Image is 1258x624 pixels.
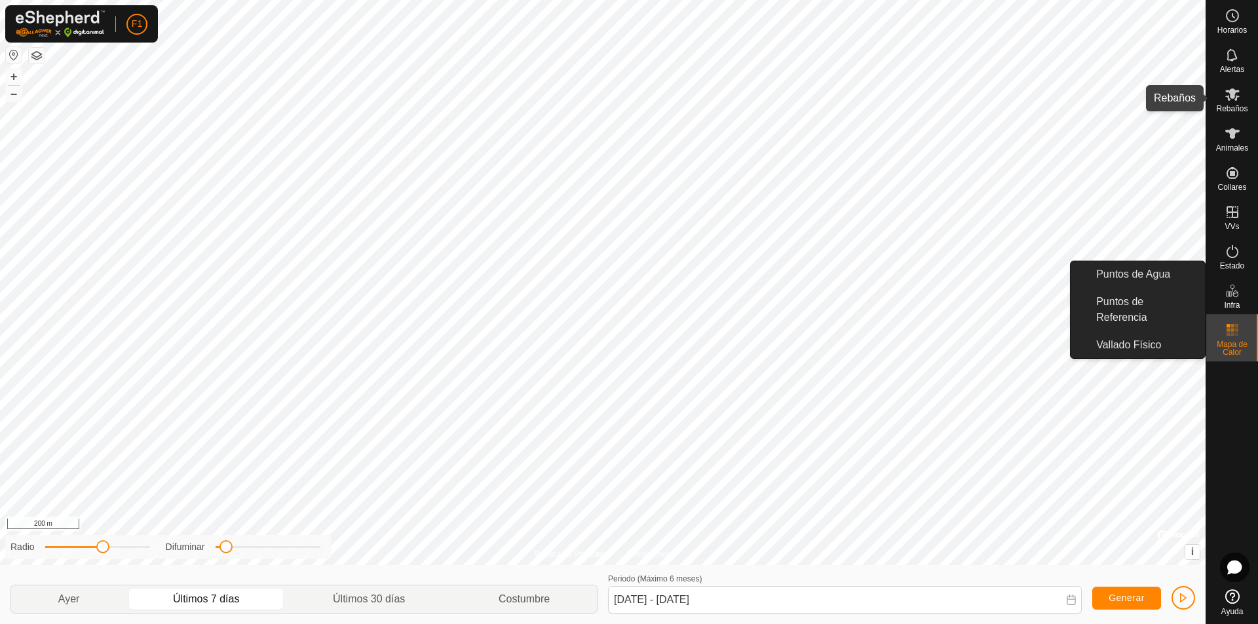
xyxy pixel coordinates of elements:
[1088,332,1205,358] a: Vallado Físico
[1191,546,1194,557] span: i
[1071,289,1205,331] li: Puntos de Referencia
[1088,261,1205,287] a: Puntos de Agua
[1071,332,1205,358] li: Vallado Físico
[1092,587,1161,610] button: Generar
[1221,608,1244,615] span: Ayuda
[166,540,205,554] label: Difuminar
[1216,105,1248,113] span: Rebaños
[1096,294,1197,325] span: Puntos de Referencia
[1185,545,1200,559] button: i
[1220,65,1244,73] span: Alertas
[1220,262,1244,270] span: Estado
[6,69,22,84] button: +
[58,591,80,607] span: Ayer
[6,86,22,101] button: –
[1224,301,1240,309] span: Infra
[1217,183,1246,191] span: Collares
[6,47,22,63] button: Restablecer Mapa
[1210,340,1255,356] span: Mapa de Calor
[608,574,702,583] label: Periodo (Máximo 6 meses)
[1225,223,1239,230] span: VVs
[132,17,142,31] span: F1
[1216,144,1248,152] span: Animales
[1109,593,1145,603] span: Generar
[1071,261,1205,287] li: Puntos de Agua
[1088,289,1205,331] a: Puntos de Referencia
[626,548,670,560] a: Contáctenos
[333,591,405,607] span: Últimos 30 días
[499,591,550,607] span: Costumbre
[1096,337,1161,353] span: Vallado Físico
[1206,584,1258,621] a: Ayuda
[16,10,105,37] img: Logo Gallagher
[173,591,239,607] span: Últimos 7 días
[1217,26,1247,34] span: Horarios
[10,540,35,554] label: Radio
[29,48,45,64] button: Capas del Mapa
[1096,266,1170,282] span: Puntos de Agua
[535,548,611,560] a: Política de Privacidad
